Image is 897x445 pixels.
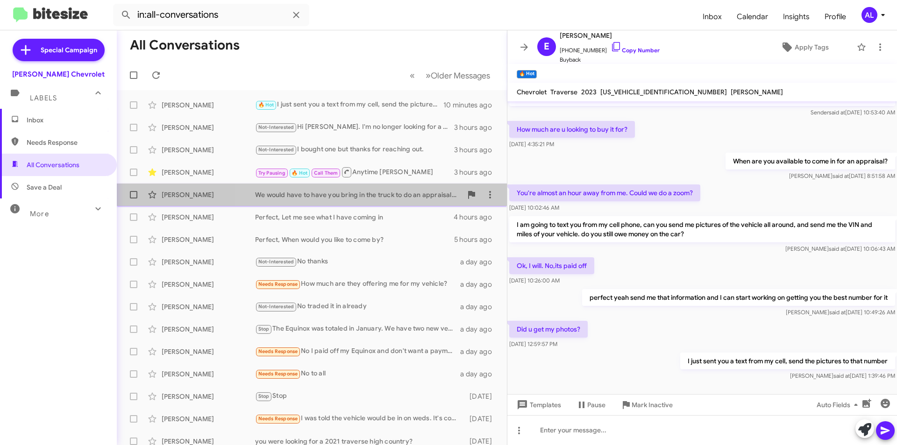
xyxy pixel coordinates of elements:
[517,88,547,96] span: Chevrolet
[454,235,499,244] div: 5 hours ago
[854,7,887,23] button: AL
[786,309,895,316] span: [PERSON_NAME] [DATE] 10:49:26 AM
[420,66,496,85] button: Next
[255,122,454,133] div: Hi [PERSON_NAME]. I'm no longer looking for a vehicle at this time.
[162,369,255,379] div: [PERSON_NAME]
[258,147,294,153] span: Not-Interested
[443,100,499,110] div: 10 minutes ago
[258,393,270,399] span: Stop
[255,301,460,312] div: No traded it in already
[509,257,594,274] p: Ok, I will. No,its paid off
[162,212,255,222] div: [PERSON_NAME]
[509,184,700,201] p: You're almost an hour away from me. Could we do a zoom?
[255,190,462,199] div: We would have to have you bring in the truck to do an appraisal of the Truck, What day owrks for ...
[258,371,298,377] span: Needs Response
[454,123,499,132] div: 3 hours ago
[632,396,673,413] span: Mark Inactive
[30,210,49,218] span: More
[613,396,680,413] button: Mark Inactive
[258,259,294,265] span: Not-Interested
[817,3,854,30] a: Profile
[162,414,255,424] div: [PERSON_NAME]
[258,281,298,287] span: Needs Response
[255,368,460,379] div: No to all
[162,347,255,356] div: [PERSON_NAME]
[695,3,729,30] a: Inbox
[404,66,420,85] button: Previous
[12,70,105,79] div: [PERSON_NAME] Chevrolet
[460,325,499,334] div: a day ago
[600,88,727,96] span: [US_VEHICLE_IDENTIFICATION_NUMBER]
[560,30,660,41] span: [PERSON_NAME]
[255,279,460,290] div: How much are they offering me for my vehicle?
[27,160,79,170] span: All Conversations
[460,280,499,289] div: a day ago
[162,280,255,289] div: [PERSON_NAME]
[829,245,845,252] span: said at
[776,3,817,30] a: Insights
[426,70,431,81] span: »
[829,109,845,116] span: said at
[258,326,270,332] span: Stop
[292,170,307,176] span: 🔥 Hot
[581,88,597,96] span: 2023
[454,168,499,177] div: 3 hours ago
[569,396,613,413] button: Pause
[258,102,274,108] span: 🔥 Hot
[255,256,460,267] div: No thanks
[795,39,829,56] span: Apply Tags
[162,168,255,177] div: [PERSON_NAME]
[255,235,454,244] div: Perfect, When would you like to come by?
[27,183,62,192] span: Save a Deal
[255,212,454,222] div: Perfect, Let me see what I have coming in
[30,94,57,102] span: Labels
[460,369,499,379] div: a day ago
[460,347,499,356] div: a day ago
[789,172,895,179] span: [PERSON_NAME] [DATE] 8:51:58 AM
[162,190,255,199] div: [PERSON_NAME]
[550,88,577,96] span: Traverse
[465,392,499,401] div: [DATE]
[454,145,499,155] div: 3 hours ago
[509,121,635,138] p: How much are u looking to buy it for?
[130,38,240,53] h1: All Conversations
[314,170,338,176] span: Call Them
[460,257,499,267] div: a day ago
[162,325,255,334] div: [PERSON_NAME]
[258,416,298,422] span: Needs Response
[258,124,294,130] span: Not-Interested
[507,396,569,413] button: Templates
[509,204,559,211] span: [DATE] 10:02:46 AM
[509,340,557,347] span: [DATE] 12:59:57 PM
[27,138,106,147] span: Needs Response
[27,115,106,125] span: Inbox
[454,212,499,222] div: 4 hours ago
[255,391,465,402] div: Stop
[509,141,554,148] span: [DATE] 4:35:21 PM
[756,39,852,56] button: Apply Tags
[41,45,97,55] span: Special Campaign
[861,7,877,23] div: AL
[785,245,895,252] span: [PERSON_NAME] [DATE] 10:06:43 AM
[113,4,309,26] input: Search
[726,153,895,170] p: When are you available to come in for an appraisal?
[560,55,660,64] span: Buyback
[790,372,895,379] span: [PERSON_NAME] [DATE] 1:39:46 PM
[509,277,560,284] span: [DATE] 10:26:00 AM
[680,353,895,369] p: I just sent you a text from my cell, send the pictures to that number
[817,396,861,413] span: Auto Fields
[162,100,255,110] div: [PERSON_NAME]
[731,88,783,96] span: [PERSON_NAME]
[587,396,605,413] span: Pause
[258,304,294,310] span: Not-Interested
[405,66,496,85] nav: Page navigation example
[829,309,846,316] span: said at
[833,172,849,179] span: said at
[517,70,537,78] small: 🔥 Hot
[162,392,255,401] div: [PERSON_NAME]
[729,3,776,30] a: Calendar
[515,396,561,413] span: Templates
